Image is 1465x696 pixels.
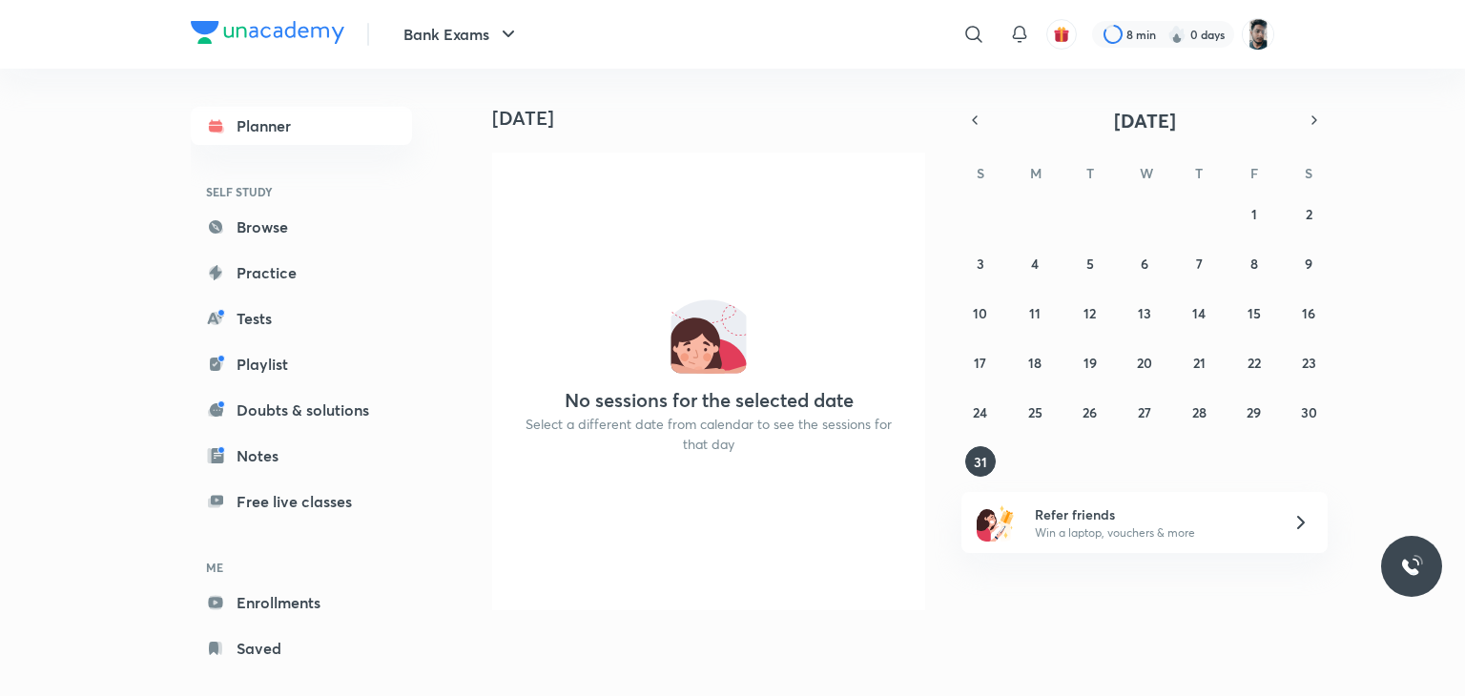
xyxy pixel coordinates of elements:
[1195,164,1203,182] abbr: Thursday
[1293,397,1324,427] button: August 30, 2025
[1247,403,1261,421] abbr: August 29, 2025
[973,304,987,322] abbr: August 10, 2025
[1305,255,1312,273] abbr: August 9, 2025
[1293,198,1324,229] button: August 2, 2025
[1053,26,1070,43] img: avatar
[191,345,412,383] a: Playlist
[191,583,412,622] a: Enrollments
[965,297,996,328] button: August 10, 2025
[1129,297,1160,328] button: August 13, 2025
[1239,347,1269,378] button: August 22, 2025
[965,446,996,477] button: August 31, 2025
[1030,164,1042,182] abbr: Monday
[977,503,1015,542] img: referral
[1129,347,1160,378] button: August 20, 2025
[191,299,412,338] a: Tests
[1114,108,1176,133] span: [DATE]
[191,21,344,49] a: Company Logo
[1020,397,1050,427] button: August 25, 2025
[1239,198,1269,229] button: August 1, 2025
[1306,205,1312,223] abbr: August 2, 2025
[191,254,412,292] a: Practice
[965,248,996,278] button: August 3, 2025
[1239,248,1269,278] button: August 8, 2025
[492,107,940,130] h4: [DATE]
[1248,304,1261,322] abbr: August 15, 2025
[1293,297,1324,328] button: August 16, 2025
[1242,18,1274,51] img: Snehasish Das
[1083,403,1097,421] abbr: August 26, 2025
[1028,354,1042,372] abbr: August 18, 2025
[1248,354,1261,372] abbr: August 22, 2025
[974,453,987,471] abbr: August 31, 2025
[965,397,996,427] button: August 24, 2025
[1251,205,1257,223] abbr: August 1, 2025
[973,403,987,421] abbr: August 24, 2025
[191,551,412,583] h6: ME
[191,208,412,246] a: Browse
[1086,164,1094,182] abbr: Tuesday
[1184,248,1214,278] button: August 7, 2025
[191,107,412,145] a: Planner
[191,437,412,475] a: Notes
[565,389,854,412] h4: No sessions for the selected date
[1129,397,1160,427] button: August 27, 2025
[1167,25,1186,44] img: streak
[191,175,412,208] h6: SELF STUDY
[1293,248,1324,278] button: August 9, 2025
[1305,164,1312,182] abbr: Saturday
[1302,304,1315,322] abbr: August 16, 2025
[965,347,996,378] button: August 17, 2025
[191,629,412,667] a: Saved
[1129,248,1160,278] button: August 6, 2025
[1141,255,1148,273] abbr: August 6, 2025
[1020,347,1050,378] button: August 18, 2025
[1020,297,1050,328] button: August 11, 2025
[1193,354,1206,372] abbr: August 21, 2025
[1400,555,1423,578] img: ttu
[1046,19,1077,50] button: avatar
[1031,255,1039,273] abbr: August 4, 2025
[1075,297,1105,328] button: August 12, 2025
[1083,354,1097,372] abbr: August 19, 2025
[1301,403,1317,421] abbr: August 30, 2025
[1196,255,1203,273] abbr: August 7, 2025
[977,164,984,182] abbr: Sunday
[1140,164,1153,182] abbr: Wednesday
[1302,354,1316,372] abbr: August 23, 2025
[191,21,344,44] img: Company Logo
[191,482,412,521] a: Free live classes
[1075,248,1105,278] button: August 5, 2025
[1184,347,1214,378] button: August 21, 2025
[1138,304,1151,322] abbr: August 13, 2025
[1137,354,1152,372] abbr: August 20, 2025
[1239,397,1269,427] button: August 29, 2025
[1250,164,1258,182] abbr: Friday
[1029,304,1041,322] abbr: August 11, 2025
[191,391,412,429] a: Doubts & solutions
[1250,255,1258,273] abbr: August 8, 2025
[671,297,747,374] img: No events
[988,107,1301,133] button: [DATE]
[1192,304,1206,322] abbr: August 14, 2025
[392,15,531,53] button: Bank Exams
[1020,248,1050,278] button: August 4, 2025
[1035,524,1269,542] p: Win a laptop, vouchers & more
[1086,255,1094,273] abbr: August 5, 2025
[1239,297,1269,328] button: August 15, 2025
[1075,397,1105,427] button: August 26, 2025
[977,255,984,273] abbr: August 3, 2025
[974,354,986,372] abbr: August 17, 2025
[1184,397,1214,427] button: August 28, 2025
[1138,403,1151,421] abbr: August 27, 2025
[1192,403,1207,421] abbr: August 28, 2025
[1083,304,1096,322] abbr: August 12, 2025
[1293,347,1324,378] button: August 23, 2025
[515,414,902,454] p: Select a different date from calendar to see the sessions for that day
[1184,297,1214,328] button: August 14, 2025
[1035,504,1269,524] h6: Refer friends
[1075,347,1105,378] button: August 19, 2025
[1028,403,1042,421] abbr: August 25, 2025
